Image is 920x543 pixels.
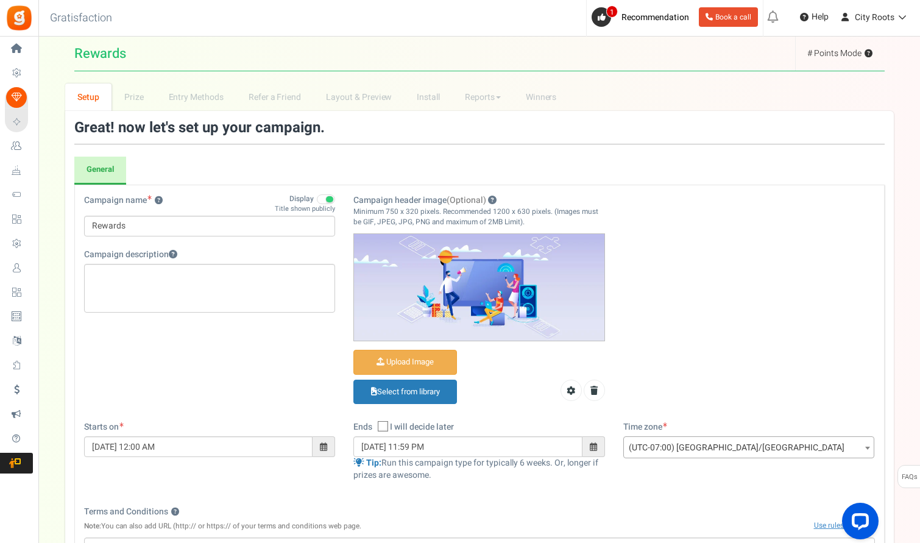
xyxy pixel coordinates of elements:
[621,11,689,24] span: Recommendation
[447,194,486,207] span: (Optional)
[353,457,605,481] p: Run this campaign type for typically 6 weeks. Or, longer if prizes are awesome.
[84,521,101,531] b: Note:
[353,421,372,433] label: Ends
[855,11,894,24] span: City Roots
[366,456,381,469] span: Tip:
[807,47,872,60] span: # Points Mode
[84,421,124,433] label: Starts on
[5,4,33,32] img: Gratisfaction
[390,421,454,433] span: I will decide later
[865,50,872,58] span: Rewarding entrants with bonus points. These points are used in drawing winners and will also add ...
[37,6,126,30] h3: Gratisfaction
[84,249,177,261] label: Campaign description
[623,421,667,433] label: Time zone
[814,520,875,531] a: Use rules template
[171,508,179,516] button: Terms and Conditions
[353,380,457,405] a: Select from library
[74,157,126,185] a: General
[84,264,336,313] div: Editor, competition_desc
[795,7,833,27] a: Help
[84,521,361,531] p: You can also add URL (http:// or https:// of your terms and conditions web page.
[155,197,163,205] button: Campaign name
[275,204,335,214] div: Title shown publicly
[623,436,875,458] span: (UTC-07:00) America/Vancouver
[65,83,112,111] a: Setup
[84,506,179,518] label: Terms and Conditions
[592,7,694,27] a: 1 Recommendation
[169,248,177,261] span: Description provides users with more information about your campaign. Mention details about the p...
[901,466,918,489] span: FAQs
[74,47,126,60] span: Rewards
[624,437,874,459] span: (UTC-07:00) America/Vancouver
[699,7,758,27] a: Book a call
[289,194,314,204] span: Display
[84,194,163,213] label: Campaign name
[74,120,885,136] h3: Great! now let's set up your campaign.
[809,11,829,23] span: Help
[488,194,497,207] span: This image will be displayed as header image for your campaign. Preview & change this image at an...
[606,5,618,18] span: 1
[353,207,605,227] p: Minimum 750 x 320 pixels. Recommended 1200 x 630 pixels. (Images must be GIF, JPEG, JPG, PNG and ...
[353,194,497,207] label: Campaign header image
